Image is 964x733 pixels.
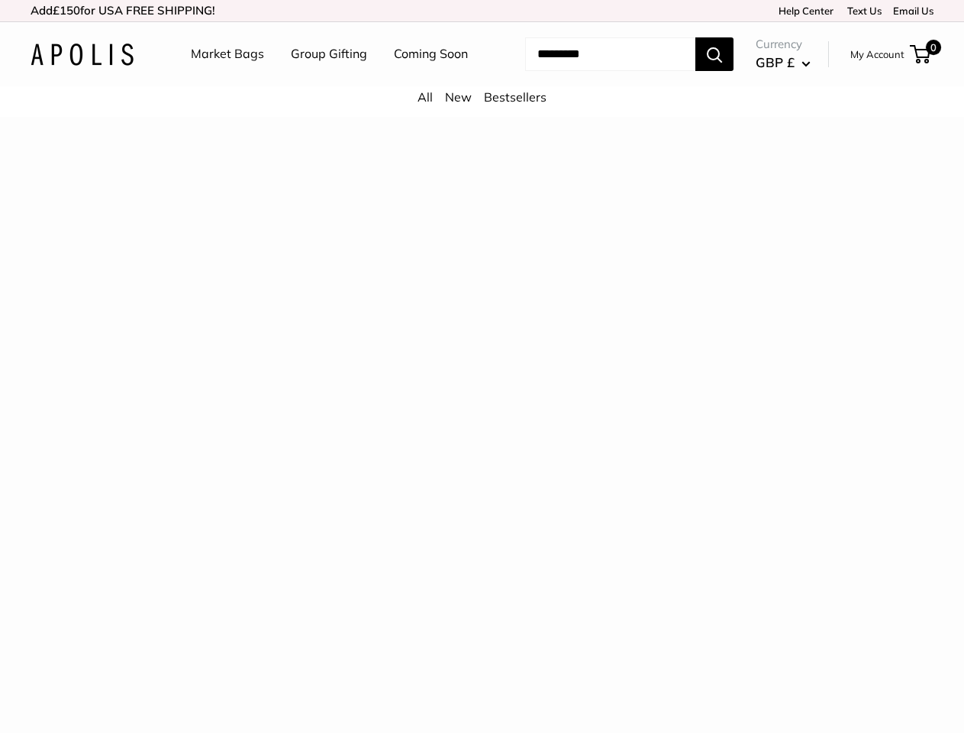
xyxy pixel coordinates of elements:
a: My Account [850,45,904,63]
a: Help Center [779,5,833,17]
button: GBP £ [756,50,811,75]
input: Search... [525,37,695,71]
button: Search [695,37,733,71]
a: 0 [911,45,930,63]
a: Email Us [893,5,933,17]
span: £150 [53,3,80,18]
img: Apolis [31,44,134,66]
span: GBP £ [756,54,795,70]
span: Currency [756,34,811,55]
a: Group Gifting [291,43,367,66]
a: Text Us [847,5,882,17]
span: 0 [926,40,941,55]
a: Market Bags [191,43,264,66]
a: Coming Soon [394,43,468,66]
a: New [445,89,472,105]
a: Bestsellers [484,89,546,105]
a: All [418,89,433,105]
